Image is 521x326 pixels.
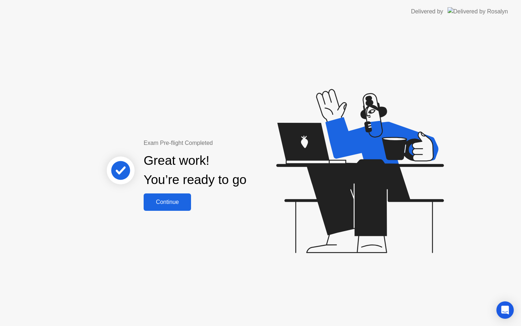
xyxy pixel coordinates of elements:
div: Exam Pre-flight Completed [144,139,293,147]
div: Great work! You’re ready to go [144,151,246,189]
button: Continue [144,193,191,211]
img: Delivered by Rosalyn [448,7,508,16]
div: Delivered by [411,7,443,16]
div: Open Intercom Messenger [496,301,514,319]
div: Continue [146,199,189,205]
